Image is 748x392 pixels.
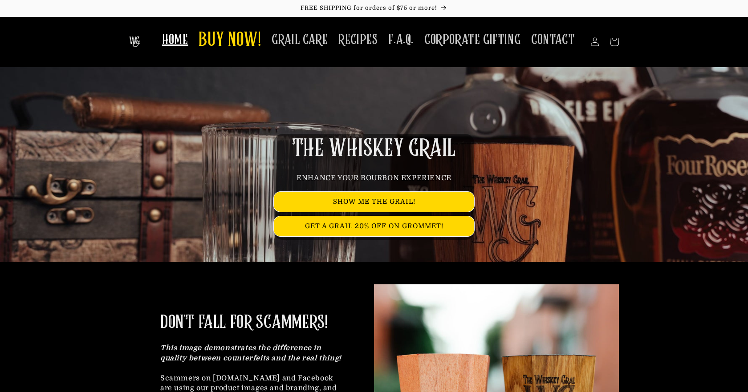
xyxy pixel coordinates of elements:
span: THE WHISKEY GRAIL [292,137,456,160]
p: FREE SHIPPING for orders of $75 or more! [9,4,739,12]
a: GET A GRAIL 20% OFF ON GROMMET! [274,216,474,236]
a: HOME [157,26,193,54]
span: F.A.Q. [388,31,414,48]
span: CORPORATE GIFTING [424,31,520,48]
img: The Whiskey Grail [129,36,140,47]
span: GRAIL CARE [272,31,328,48]
a: SHOW ME THE GRAIL! [274,192,474,212]
a: GRAIL CARE [266,26,333,54]
a: CORPORATE GIFTING [419,26,526,54]
span: BUY NOW! [199,28,261,53]
a: RECIPES [333,26,383,54]
a: BUY NOW! [193,23,266,58]
span: HOME [162,31,188,48]
strong: This image demonstrates the difference in quality between counterfeits and the real thing! [160,344,341,362]
span: CONTACT [531,31,575,48]
a: CONTACT [526,26,580,54]
span: ENHANCE YOUR BOURBON EXPERIENCE [297,174,451,182]
span: RECIPES [338,31,378,48]
h2: DON'T FALL FOR SCAMMERS! [160,311,327,334]
a: F.A.Q. [383,26,419,54]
